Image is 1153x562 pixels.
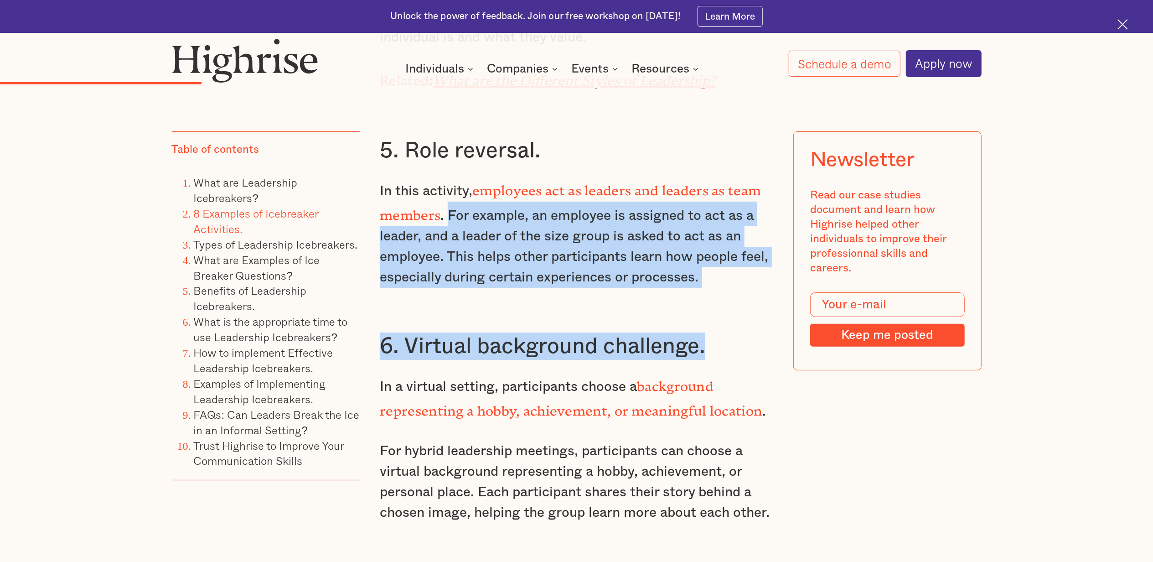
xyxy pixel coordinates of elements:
[380,137,773,164] h3: 5. Role reversal.
[631,63,689,74] div: Resources
[194,313,348,345] a: What is the appropriate time to use Leadership Icebreakers?
[380,373,773,422] p: In a virtual setting, participants choose a .
[810,324,965,347] input: Keep me posted
[380,177,773,288] p: In this activity, . For example, an employee is assigned to act as a leader, and a leader of the ...
[380,441,773,523] p: For hybrid leadership meetings, participants can choose a virtual background representing a hobby...
[172,38,318,83] img: Highrise logo
[631,63,701,74] div: Resources
[906,50,982,77] a: Apply now
[810,292,965,347] form: Modal Form
[571,63,620,74] div: Events
[194,437,344,469] a: Trust Highrise to Improve Your Communication Skills
[810,188,965,276] div: Read our case studies document and learn how Highrise helped other individuals to improve their p...
[405,63,464,74] div: Individuals
[487,63,560,74] div: Companies
[810,292,965,317] input: Your e-mail
[194,174,298,206] a: What are Leadership Icebreakers?
[405,63,476,74] div: Individuals
[571,63,609,74] div: Events
[194,375,326,407] a: Examples of Implementing Leadership Icebreakers.
[194,236,358,253] a: Types of Leadership Icebreakers.
[390,10,681,23] div: Unlock the power of feedback. Join our free workshop on [DATE]!
[789,51,900,77] a: Schedule a demo
[194,205,319,237] a: 8 Examples of Icebreaker Activities.
[194,282,307,314] a: Benefits of Leadership Icebreakers.
[698,6,763,26] a: Learn More
[194,406,360,438] a: FAQs: Can Leaders Break the Ice in an Informal Setting?
[380,182,761,216] strong: employees act as leaders and leaders as team members
[810,148,915,172] div: Newsletter
[487,63,548,74] div: Companies
[1117,19,1128,30] img: Cross icon
[380,333,773,360] h3: 6. Virtual background challenge.
[172,143,259,157] div: Table of contents
[194,251,320,283] a: What are Examples of Ice Breaker Questions?
[194,344,333,376] a: How to implement Effective Leadership Icebreakers.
